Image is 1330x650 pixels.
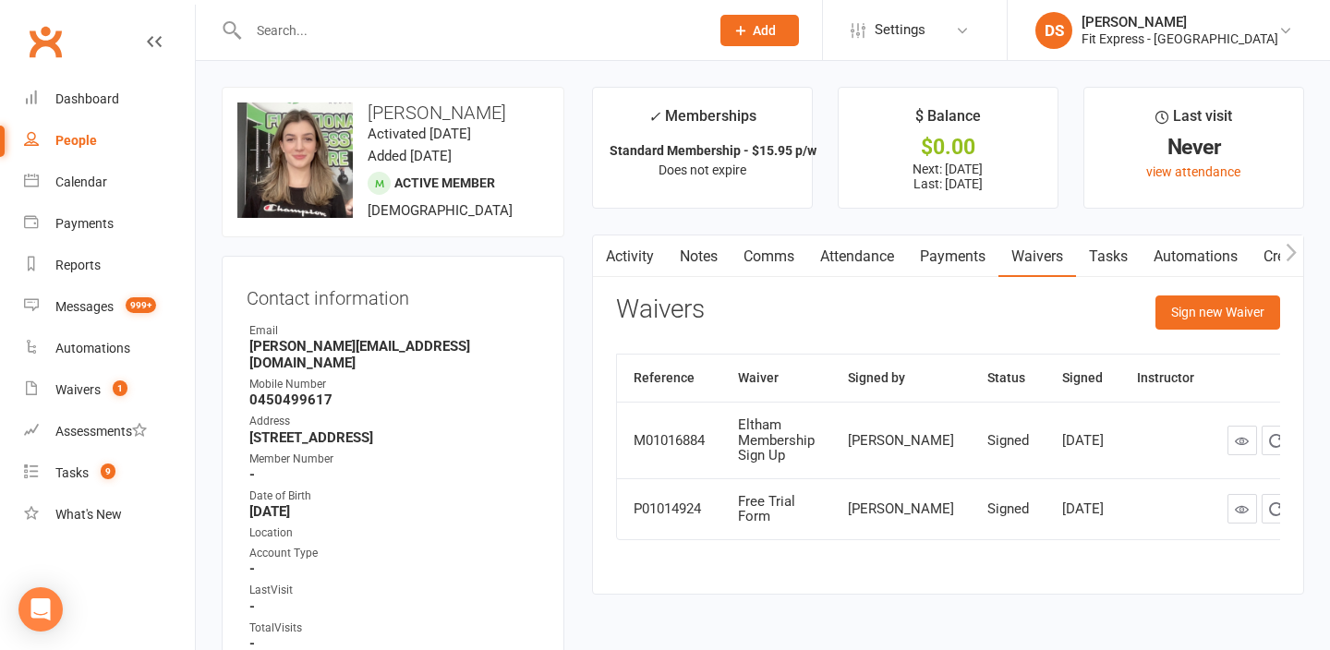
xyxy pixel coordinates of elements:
h3: Contact information [247,281,539,308]
a: Dashboard [24,78,195,120]
div: Mobile Number [249,376,539,393]
a: Tasks 9 [24,452,195,494]
div: Account Type [249,545,539,562]
strong: 0450499617 [249,391,539,408]
a: view attendance [1146,164,1240,179]
span: Settings [875,9,925,51]
span: 999+ [126,297,156,313]
div: What's New [55,507,122,522]
span: Add [753,23,776,38]
div: Reports [55,258,101,272]
div: $ Balance [915,104,981,138]
i: ✓ [648,108,660,126]
a: Automations [24,328,195,369]
div: [PERSON_NAME] [848,501,954,517]
div: Location [249,524,539,542]
p: Next: [DATE] Last: [DATE] [855,162,1041,191]
a: Attendance [807,235,907,278]
th: Status [971,355,1046,402]
div: [DATE] [1062,501,1104,517]
div: Last visit [1155,104,1232,138]
th: Reference [617,355,721,402]
div: Dashboard [55,91,119,106]
div: Email [249,322,539,340]
strong: - [249,598,539,615]
div: Calendar [55,175,107,189]
time: Added [DATE] [368,148,452,164]
a: Automations [1141,235,1251,278]
th: Signed by [831,355,971,402]
div: LastVisit [249,582,539,599]
div: M01016884 [634,433,705,449]
a: What's New [24,494,195,536]
span: 1 [113,380,127,396]
strong: - [249,466,539,483]
div: Waivers [55,382,101,397]
div: Signed [987,433,1029,449]
a: Waivers 1 [24,369,195,411]
div: Automations [55,341,130,355]
strong: [DATE] [249,503,539,520]
img: image1738529987.png [237,102,353,218]
a: Clubworx [22,18,68,65]
div: Messages [55,299,114,314]
a: Assessments [24,411,195,452]
div: Free Trial Form [738,494,815,524]
a: People [24,120,195,162]
div: Open Intercom Messenger [18,587,63,632]
div: Eltham Membership Sign Up [738,417,815,463]
input: Search... [243,18,696,43]
a: Activity [593,235,667,278]
strong: - [249,560,539,577]
div: DS [1035,12,1072,49]
th: Instructor [1120,355,1211,402]
strong: [STREET_ADDRESS] [249,429,539,446]
a: Waivers [998,235,1076,278]
span: [DEMOGRAPHIC_DATA] [368,202,513,219]
div: People [55,133,97,148]
div: Assessments [55,424,147,439]
div: Date of Birth [249,487,539,505]
button: Add [720,15,799,46]
span: Active member [394,175,495,190]
a: Tasks [1076,235,1141,278]
h3: [PERSON_NAME] [237,102,549,123]
th: Waiver [721,355,831,402]
div: [PERSON_NAME] [848,433,954,449]
div: P01014924 [634,501,705,517]
a: Messages 999+ [24,286,195,328]
h3: Waivers [616,295,705,324]
div: TotalVisits [249,620,539,637]
button: Sign new Waiver [1155,295,1280,329]
div: [DATE] [1062,433,1104,449]
strong: [PERSON_NAME][EMAIL_ADDRESS][DOMAIN_NAME] [249,338,539,371]
a: Calendar [24,162,195,203]
span: 9 [101,463,115,479]
a: Comms [731,235,807,278]
a: Notes [667,235,731,278]
a: Payments [24,203,195,245]
strong: Standard Membership - $15.95 p/w [610,143,816,158]
a: Reports [24,245,195,286]
div: Signed [987,501,1029,517]
th: Signed [1046,355,1120,402]
div: Address [249,413,539,430]
div: Tasks [55,465,89,480]
div: Member Number [249,451,539,468]
a: Payments [907,235,998,278]
div: Payments [55,216,114,231]
span: Does not expire [659,162,746,177]
div: Memberships [648,104,756,138]
div: $0.00 [855,138,1041,157]
time: Activated [DATE] [368,126,471,142]
div: [PERSON_NAME] [1082,14,1278,30]
div: Fit Express - [GEOGRAPHIC_DATA] [1082,30,1278,47]
div: Never [1101,138,1287,157]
